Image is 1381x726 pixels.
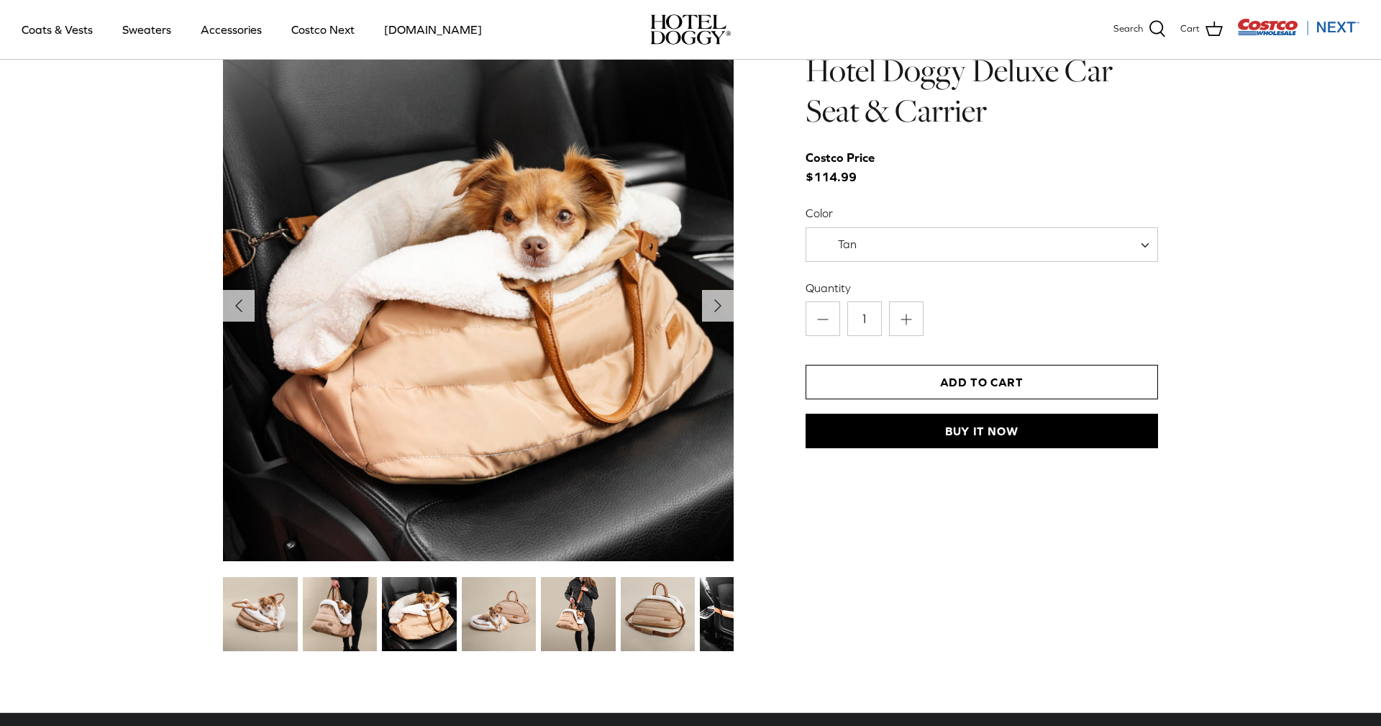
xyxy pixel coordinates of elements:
[9,5,106,54] a: Coats & Vests
[278,5,368,54] a: Costco Next
[223,290,255,322] button: Previous
[806,148,875,168] div: Costco Price
[806,205,1158,221] label: Color
[1237,27,1359,38] a: Visit Costco Next
[188,5,275,54] a: Accessories
[1113,22,1143,37] span: Search
[650,14,731,45] img: hoteldoggycom
[806,227,1158,262] span: Tan
[1237,18,1359,36] img: Costco Next
[806,365,1158,399] button: Add to Cart
[847,301,882,336] input: Quantity
[1180,20,1223,39] a: Cart
[806,148,889,187] span: $114.99
[838,237,857,250] span: Tan
[806,280,1158,296] label: Quantity
[223,50,734,561] img: small dog in a tan dog carrier on a black seat in the car
[650,14,731,45] a: hoteldoggy.com hoteldoggycom
[109,5,184,54] a: Sweaters
[382,577,456,651] img: small dog in a tan dog carrier on a black seat in the car
[371,5,495,54] a: [DOMAIN_NAME]
[1180,22,1200,37] span: Cart
[806,414,1158,448] button: Buy it now
[1113,20,1166,39] a: Search
[702,290,734,322] button: Next
[806,50,1158,132] h1: Hotel Doggy Deluxe Car Seat & Carrier
[806,237,886,252] span: Tan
